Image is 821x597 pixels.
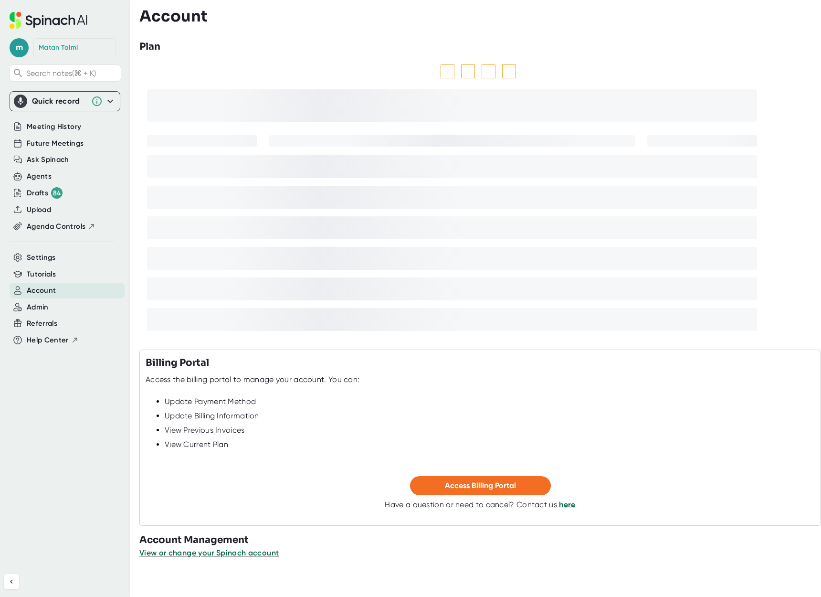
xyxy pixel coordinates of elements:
[51,187,63,199] div: 84
[27,335,79,346] button: Help Center
[146,375,359,384] div: Access the billing portal to manage your account. You can:
[27,187,63,199] button: Drafts 84
[27,285,56,296] button: Account
[165,397,815,406] div: Update Payment Method
[27,221,85,232] span: Agenda Controls
[27,171,52,182] button: Agents
[27,221,95,232] button: Agenda Controls
[385,500,575,510] div: Have a question or need to cancel? Contact us
[27,302,49,313] button: Admin
[139,547,279,559] button: View or change your Spinach account
[27,269,56,280] button: Tutorials
[27,121,81,132] button: Meeting History
[27,204,51,215] button: Upload
[139,40,160,54] h3: Plan
[14,92,116,111] div: Quick record
[559,500,575,509] a: here
[146,356,209,370] h3: Billing Portal
[445,481,516,490] span: Access Billing Portal
[165,440,815,449] div: View Current Plan
[26,69,118,78] span: Search notes (⌘ + K)
[27,318,57,329] button: Referrals
[27,138,84,149] button: Future Meetings
[27,154,69,165] button: Ask Spinach
[139,533,821,547] h3: Account Management
[10,38,29,57] span: m
[4,574,19,589] button: Collapse sidebar
[410,476,551,495] button: Access Billing Portal
[139,7,208,25] h3: Account
[39,43,78,52] div: Matan Talmi
[32,96,86,106] div: Quick record
[139,548,279,557] span: View or change your Spinach account
[165,426,815,435] div: View Previous Invoices
[27,252,56,263] button: Settings
[27,187,63,199] div: Drafts
[165,411,815,421] div: Update Billing Information
[27,335,69,346] span: Help Center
